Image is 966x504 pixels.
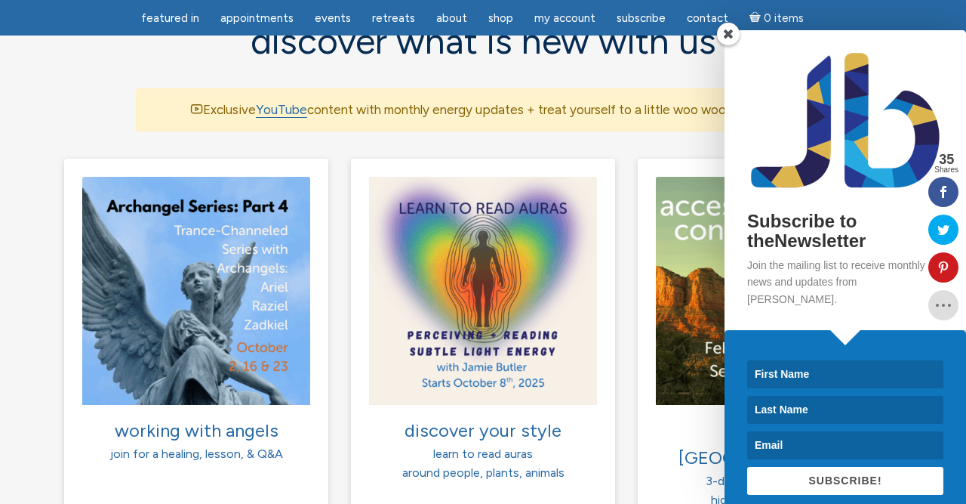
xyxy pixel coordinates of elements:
button: SUBSCRIBE! [747,467,943,495]
span: 0 items [764,13,804,24]
span: My Account [534,11,595,25]
span: Events [315,11,351,25]
input: Last Name [747,396,943,424]
span: Shop [488,11,513,25]
span: 35 [934,153,958,166]
span: working with angels [115,419,278,441]
a: Retreats [363,4,424,33]
span: discover your style [405,419,561,441]
a: Subscribe [608,4,675,33]
a: My Account [525,4,605,33]
div: Exclusive content with monthly energy updates + treat yourself to a little woo woo [136,88,830,131]
span: around people, plants, animals [402,465,565,480]
span: learn to read auras [433,447,533,461]
h2: Subscribe to theNewsletter [747,212,943,252]
span: Shares [934,166,958,174]
a: Shop [479,4,522,33]
span: Contact [687,11,728,25]
a: Cart0 items [740,2,813,33]
a: Appointments [211,4,303,33]
span: Subscribe [617,11,666,25]
a: featured in [132,4,208,33]
h2: discover what is new with us [136,21,830,61]
span: SUBSCRIBE! [808,475,881,487]
a: Events [306,4,360,33]
a: Contact [678,4,737,33]
i: Cart [749,11,764,25]
span: join for a healing, lesson, & Q&A [110,447,283,461]
p: Join the mailing list to receive monthly news and updates from [PERSON_NAME]. [747,257,943,308]
input: First Name [747,360,943,388]
a: YouTube [256,102,307,118]
span: Retreats [372,11,415,25]
a: About [427,4,476,33]
span: About [436,11,467,25]
input: Email [747,431,943,459]
span: featured in [141,11,199,25]
span: Appointments [220,11,294,25]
